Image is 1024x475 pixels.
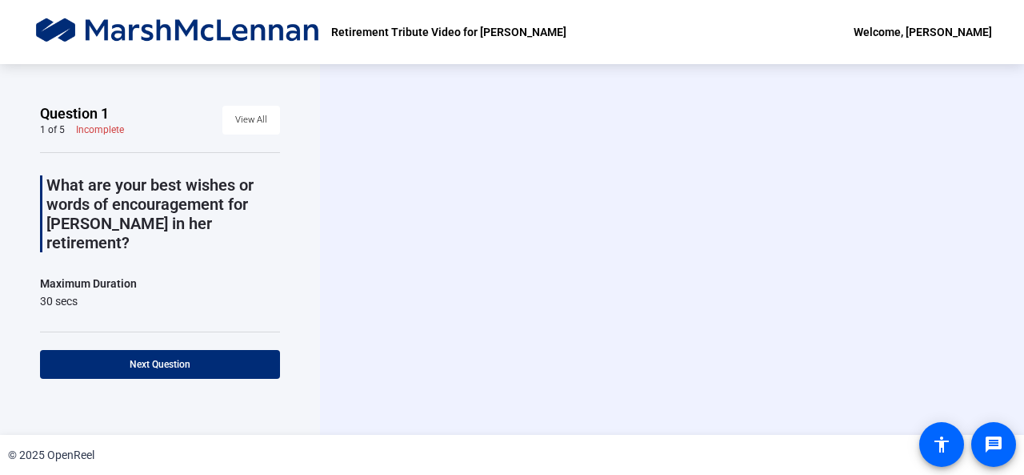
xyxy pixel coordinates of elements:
[932,435,951,454] mat-icon: accessibility
[76,123,124,136] div: Incomplete
[40,350,280,379] button: Next Question
[46,175,280,252] p: What are your best wishes or words of encouragement for [PERSON_NAME] in her retirement?
[130,359,190,370] span: Next Question
[40,274,137,293] div: Maximum Duration
[40,293,137,309] div: 30 secs
[984,435,1003,454] mat-icon: message
[222,106,280,135] button: View All
[40,123,65,136] div: 1 of 5
[331,22,566,42] p: Retirement Tribute Video for [PERSON_NAME]
[235,108,267,132] span: View All
[854,22,992,42] div: Welcome, [PERSON_NAME]
[32,16,323,48] img: OpenReel logo
[8,447,94,464] div: © 2025 OpenReel
[40,104,109,123] span: Question 1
